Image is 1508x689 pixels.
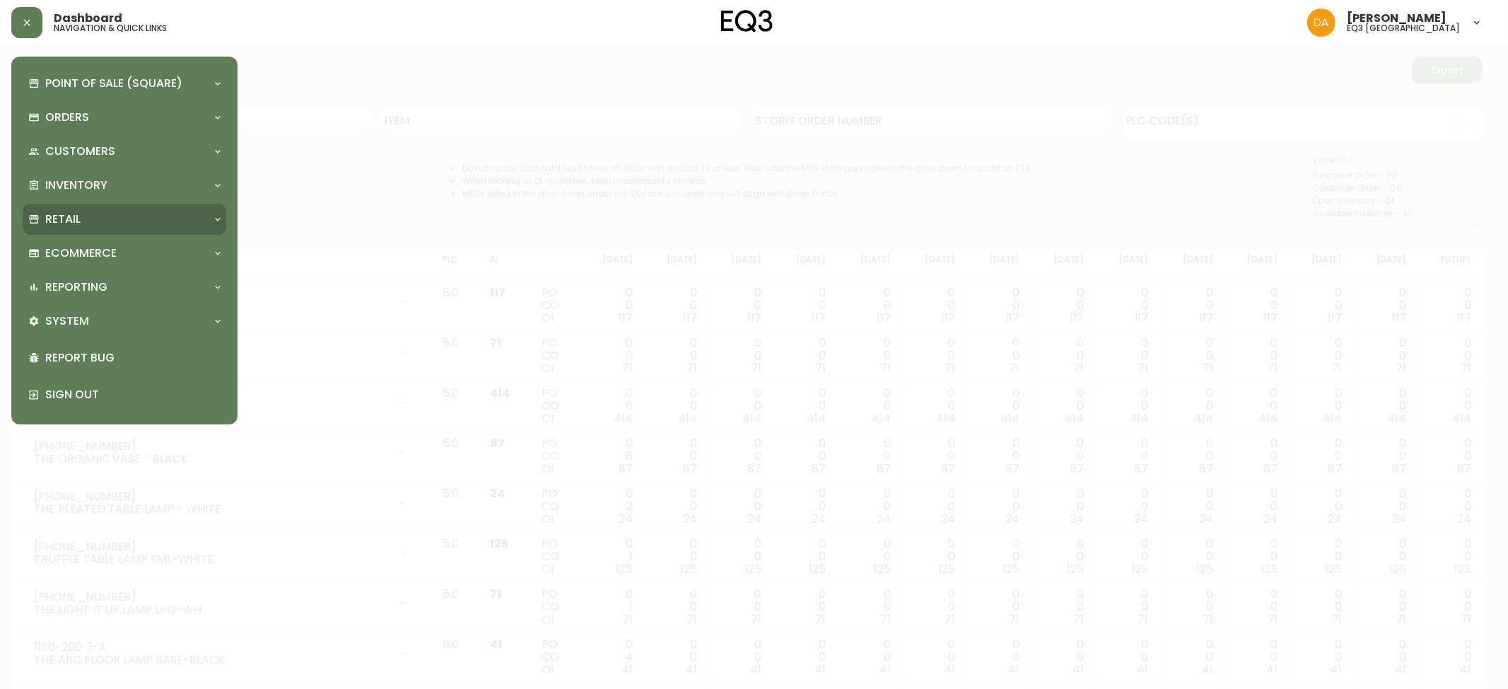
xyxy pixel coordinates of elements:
span: [PERSON_NAME] [1347,13,1446,24]
div: Sign Out [23,376,226,413]
p: Orders [45,110,89,125]
p: Sign Out [45,387,221,403]
span: Dashboard [54,13,122,24]
p: Inventory [45,178,107,193]
div: Point of Sale (Square) [23,68,226,99]
p: Retail [45,212,81,227]
p: Point of Sale (Square) [45,76,182,91]
p: Ecommerce [45,245,117,261]
div: Report Bug [23,340,226,376]
div: Reporting [23,272,226,303]
h5: eq3 [GEOGRAPHIC_DATA] [1347,24,1460,33]
div: System [23,306,226,337]
h5: navigation & quick links [54,24,167,33]
p: Customers [45,144,115,159]
p: Report Bug [45,350,221,366]
div: Customers [23,136,226,167]
img: dd1a7e8db21a0ac8adbf82b84ca05374 [1307,8,1335,37]
div: Orders [23,102,226,133]
div: Retail [23,204,226,235]
div: Ecommerce [23,238,226,269]
p: Reporting [45,279,107,295]
p: System [45,313,89,329]
div: Inventory [23,170,226,201]
img: logo [721,10,773,33]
